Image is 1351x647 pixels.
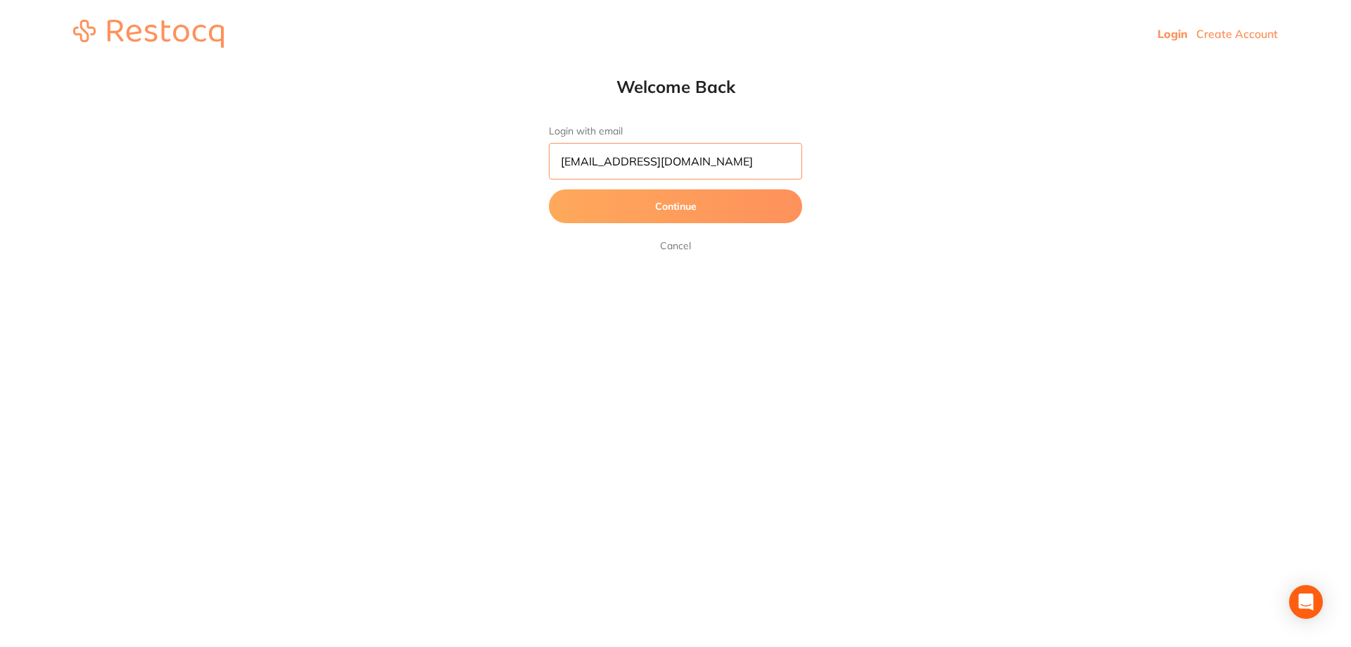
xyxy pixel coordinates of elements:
[1196,27,1278,41] a: Create Account
[73,20,224,48] img: restocq_logo.svg
[549,125,802,137] label: Login with email
[657,237,694,254] a: Cancel
[1157,27,1188,41] a: Login
[1289,585,1323,619] div: Open Intercom Messenger
[549,189,802,223] button: Continue
[521,76,830,97] h1: Welcome Back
